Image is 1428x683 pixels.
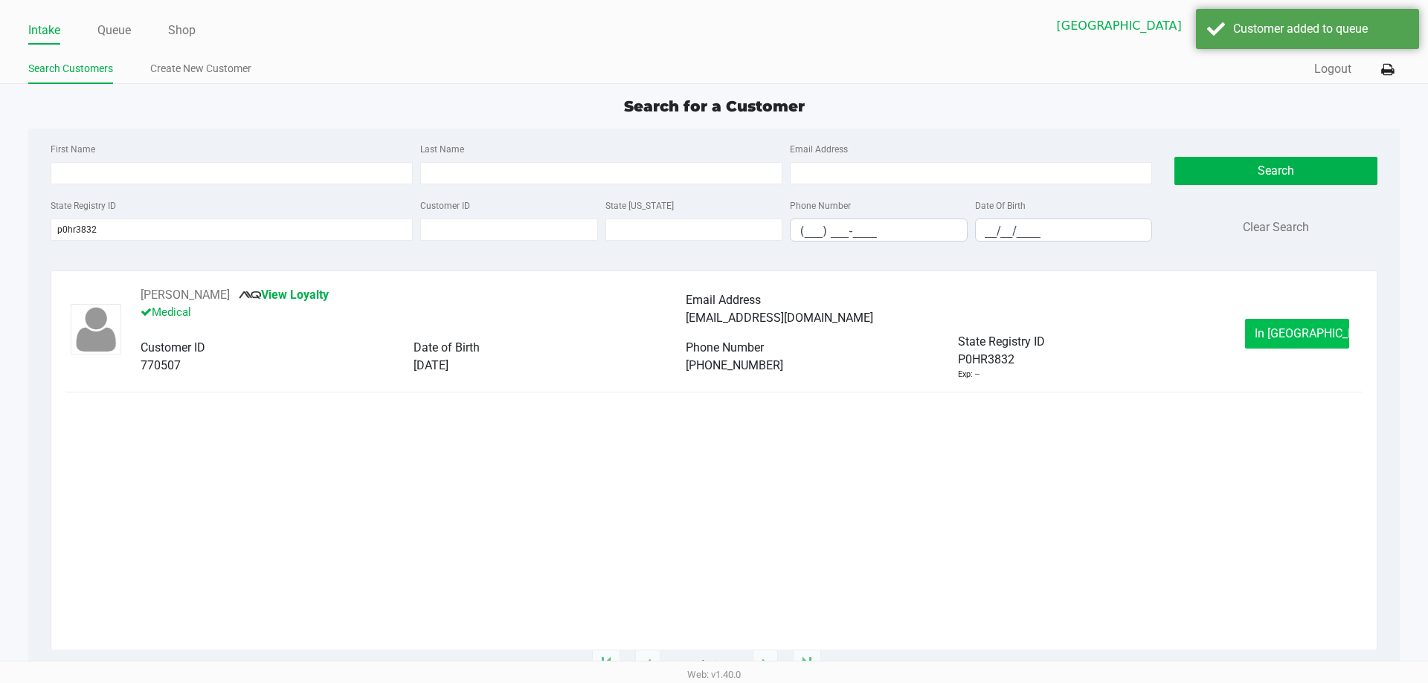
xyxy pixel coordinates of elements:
[1057,17,1195,35] span: [GEOGRAPHIC_DATA]
[791,219,967,242] input: Format: (999) 999-9999
[420,143,464,156] label: Last Name
[605,199,674,213] label: State [US_STATE]
[97,20,131,41] a: Queue
[1174,157,1377,185] button: Search
[686,311,873,325] span: [EMAIL_ADDRESS][DOMAIN_NAME]
[686,293,761,307] span: Email Address
[1245,319,1349,349] button: In [GEOGRAPHIC_DATA]
[1233,20,1408,38] div: Customer added to queue
[28,59,113,78] a: Search Customers
[239,288,329,302] a: View Loyalty
[958,351,1014,369] span: P0HR3832
[793,650,821,679] app-submit-button: Move to last page
[51,199,116,213] label: State Registry ID
[28,20,60,41] a: Intake
[790,199,851,213] label: Phone Number
[635,650,660,679] app-submit-button: Previous
[687,669,741,680] span: Web: v1.40.0
[592,650,620,679] app-submit-button: Move to first page
[624,97,805,115] span: Search for a Customer
[1204,8,1232,43] button: Select
[1243,219,1309,236] button: Clear Search
[1255,326,1380,340] span: In [GEOGRAPHIC_DATA]
[753,650,778,679] app-submit-button: Next
[790,143,848,156] label: Email Address
[414,358,448,372] span: [DATE]
[1314,60,1351,78] button: Logout
[975,199,1026,213] label: Date Of Birth
[141,304,685,321] p: Medical
[141,286,230,304] button: See customer info
[420,199,470,213] label: Customer ID
[141,358,181,372] span: 770507
[686,358,783,372] span: [PHONE_NUMBER]
[686,340,764,355] span: Phone Number
[958,369,980,381] div: Exp: --
[414,340,480,355] span: Date of Birth
[168,20,196,41] a: Shop
[150,59,251,78] a: Create New Customer
[141,340,205,355] span: Customer ID
[51,143,95,156] label: First Name
[675,657,738,672] span: 1 - 1 of 1 items
[976,219,1152,242] input: Format: MM/DD/YYYY
[958,334,1045,349] span: State Registry ID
